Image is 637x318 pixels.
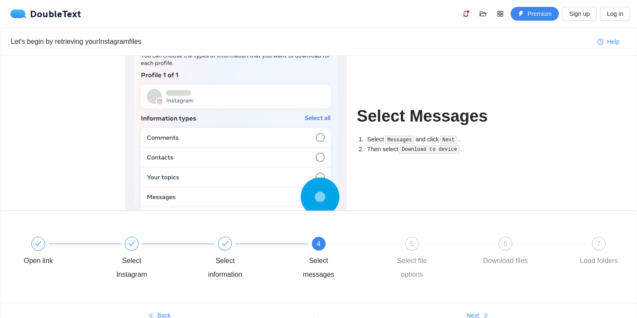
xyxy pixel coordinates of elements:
[480,237,574,268] div: 6Download files
[35,240,42,247] span: check
[591,35,626,49] button: question-circleHelp
[410,240,414,248] span: 5
[11,36,591,47] div: Let's begin by retrieving your Instagram files
[107,254,157,281] div: Select Instagram
[597,240,601,248] span: 7
[10,9,30,18] img: logo
[600,7,630,21] button: Log in
[483,254,528,268] div: Download files
[366,135,512,144] li: Select and click .
[200,254,250,281] div: Select information
[493,7,507,21] button: appstore
[399,145,459,154] code: Download to device
[459,7,473,21] button: bell
[503,240,507,248] span: 6
[494,10,507,17] span: appstore
[574,237,624,268] div: 7Load folders
[477,10,489,17] span: folder-open
[597,39,603,46] span: question-circle
[527,9,551,18] span: Premium
[476,7,490,21] button: folder-open
[580,254,618,268] div: Load folders
[440,136,457,144] code: Next
[10,9,81,18] a: logoDoubleText
[562,7,596,21] button: Sign up
[607,37,619,46] span: Help
[317,240,320,248] span: 4
[107,237,200,281] div: Select Instagram
[387,254,437,281] div: Select file options
[607,9,623,18] span: Log in
[222,240,228,247] span: check
[128,240,135,247] span: check
[459,10,472,17] span: bell
[294,237,387,281] div: 4Select messages
[518,11,524,18] span: thunderbolt
[387,237,480,281] div: 5Select file options
[511,7,559,21] button: thunderboltPremium
[569,9,589,18] span: Sign up
[24,254,53,268] div: Open link
[385,136,415,144] code: Messages
[357,106,512,126] h1: Select Messages
[366,144,512,154] li: Then select .
[200,237,293,281] div: Select information
[294,254,344,281] div: Select messages
[10,9,81,18] div: DoubleText
[13,237,107,268] div: Open link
